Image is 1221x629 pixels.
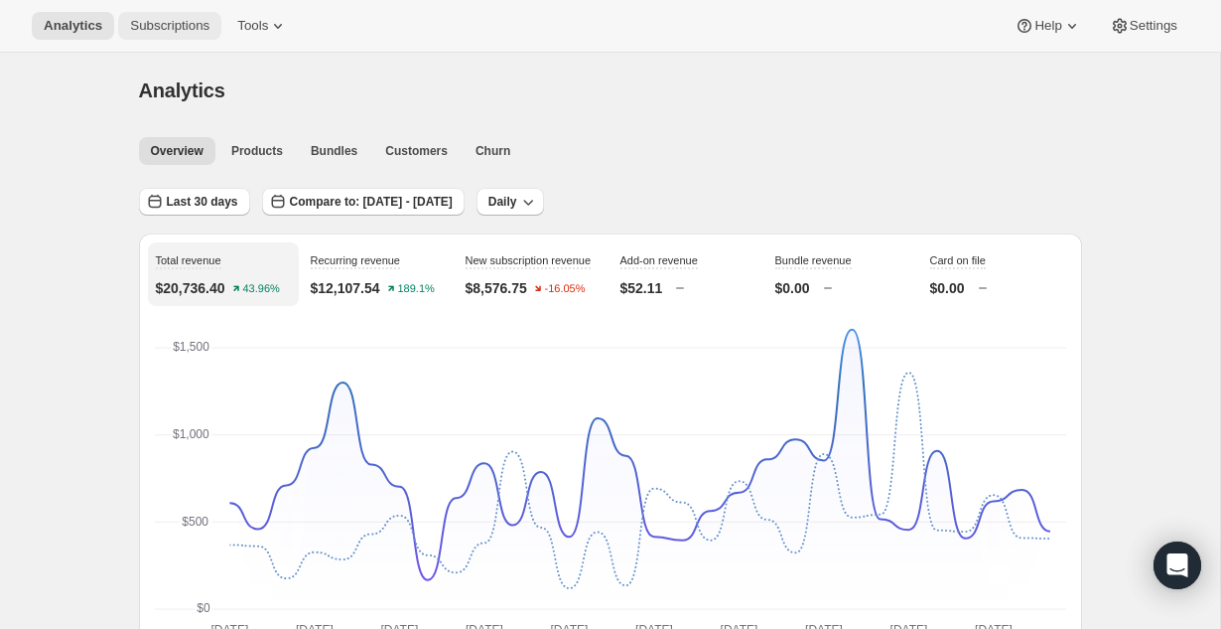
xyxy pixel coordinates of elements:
[151,143,203,159] span: Overview
[139,188,250,216] button: Last 30 days
[311,278,380,298] p: $12,107.54
[476,188,545,216] button: Daily
[262,188,465,216] button: Compare to: [DATE] - [DATE]
[775,254,852,266] span: Bundle revenue
[466,278,527,298] p: $8,576.75
[225,12,300,40] button: Tools
[290,194,453,210] span: Compare to: [DATE] - [DATE]
[130,18,209,34] span: Subscriptions
[156,254,221,266] span: Total revenue
[118,12,221,40] button: Subscriptions
[237,18,268,34] span: Tools
[930,254,986,266] span: Card on file
[139,79,225,101] span: Analytics
[475,143,510,159] span: Churn
[385,143,448,159] span: Customers
[311,254,401,266] span: Recurring revenue
[173,340,209,354] text: $1,500
[173,427,209,441] text: $1,000
[231,143,283,159] span: Products
[397,283,435,295] text: 189.1%
[1153,542,1201,589] div: Open Intercom Messenger
[544,283,585,295] text: -16.05%
[1098,12,1189,40] button: Settings
[182,515,208,529] text: $500
[242,283,280,295] text: 43.96%
[311,143,357,159] span: Bundles
[167,194,238,210] span: Last 30 days
[44,18,102,34] span: Analytics
[156,278,225,298] p: $20,736.40
[197,601,210,615] text: $0
[775,278,810,298] p: $0.00
[1003,12,1093,40] button: Help
[32,12,114,40] button: Analytics
[620,278,663,298] p: $52.11
[620,254,698,266] span: Add-on revenue
[930,278,965,298] p: $0.00
[466,254,592,266] span: New subscription revenue
[1130,18,1177,34] span: Settings
[488,194,517,210] span: Daily
[1034,18,1061,34] span: Help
